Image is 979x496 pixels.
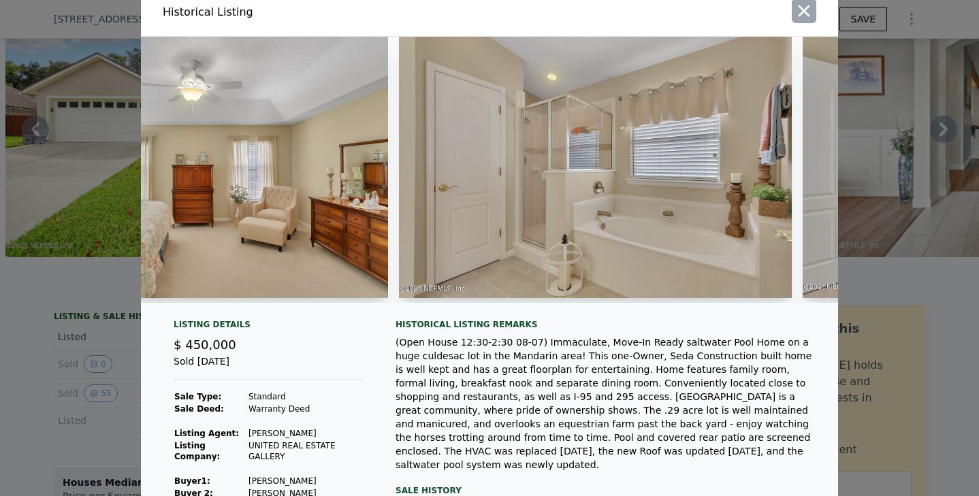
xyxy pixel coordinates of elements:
td: Standard [248,391,363,403]
span: $ 450,000 [174,337,236,352]
td: UNITED REAL ESTATE GALLERY [248,440,363,463]
div: Sold [DATE] [174,354,363,380]
div: Historical Listing [163,4,484,20]
td: [PERSON_NAME] [248,427,363,440]
strong: Buyer 1 : [174,476,210,486]
strong: Sale Type: [174,392,221,401]
strong: Listing Agent: [174,429,239,438]
td: Warranty Deed [248,403,363,415]
td: [PERSON_NAME] [248,475,363,487]
strong: Listing Company: [174,441,220,461]
div: Listing Details [174,319,363,335]
div: (Open House 12:30-2:30 08-07) Immaculate, Move-In Ready saltwater Pool Home on a huge culdesac lo... [396,335,816,472]
strong: Sale Deed: [174,404,224,414]
div: Historical Listing remarks [396,319,816,330]
img: Property Img [399,37,791,298]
